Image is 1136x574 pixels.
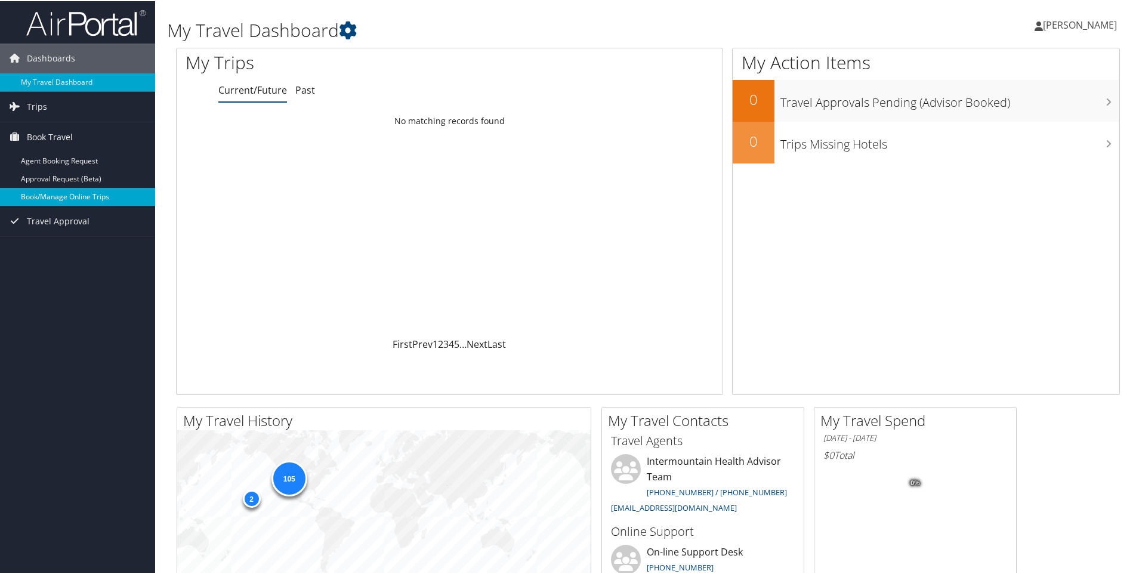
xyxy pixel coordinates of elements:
[412,337,433,350] a: Prev
[449,337,454,350] a: 4
[487,337,506,350] a: Last
[605,453,801,517] li: Intermountain Health Advisor Team
[820,409,1016,430] h2: My Travel Spend
[733,79,1119,121] a: 0Travel Approvals Pending (Advisor Booked)
[823,431,1007,443] h6: [DATE] - [DATE]
[608,409,804,430] h2: My Travel Contacts
[647,561,714,572] a: [PHONE_NUMBER]
[780,87,1119,110] h3: Travel Approvals Pending (Advisor Booked)
[167,17,808,42] h1: My Travel Dashboard
[443,337,449,350] a: 3
[183,409,591,430] h2: My Travel History
[393,337,412,350] a: First
[611,431,795,448] h3: Travel Agents
[780,129,1119,152] h3: Trips Missing Hotels
[733,130,774,150] h2: 0
[27,121,73,151] span: Book Travel
[823,448,834,461] span: $0
[733,49,1119,74] h1: My Action Items
[186,49,486,74] h1: My Trips
[177,109,723,131] td: No matching records found
[438,337,443,350] a: 2
[27,42,75,72] span: Dashboards
[611,501,737,512] a: [EMAIL_ADDRESS][DOMAIN_NAME]
[242,488,260,506] div: 2
[910,479,920,486] tspan: 0%
[218,82,287,95] a: Current/Future
[27,205,89,235] span: Travel Approval
[1035,6,1129,42] a: [PERSON_NAME]
[1043,17,1117,30] span: [PERSON_NAME]
[611,522,795,539] h3: Online Support
[647,486,787,496] a: [PHONE_NUMBER] / [PHONE_NUMBER]
[467,337,487,350] a: Next
[733,121,1119,162] a: 0Trips Missing Hotels
[295,82,315,95] a: Past
[433,337,438,350] a: 1
[733,88,774,109] h2: 0
[454,337,459,350] a: 5
[459,337,467,350] span: …
[27,91,47,121] span: Trips
[271,459,307,495] div: 105
[26,8,146,36] img: airportal-logo.png
[823,448,1007,461] h6: Total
